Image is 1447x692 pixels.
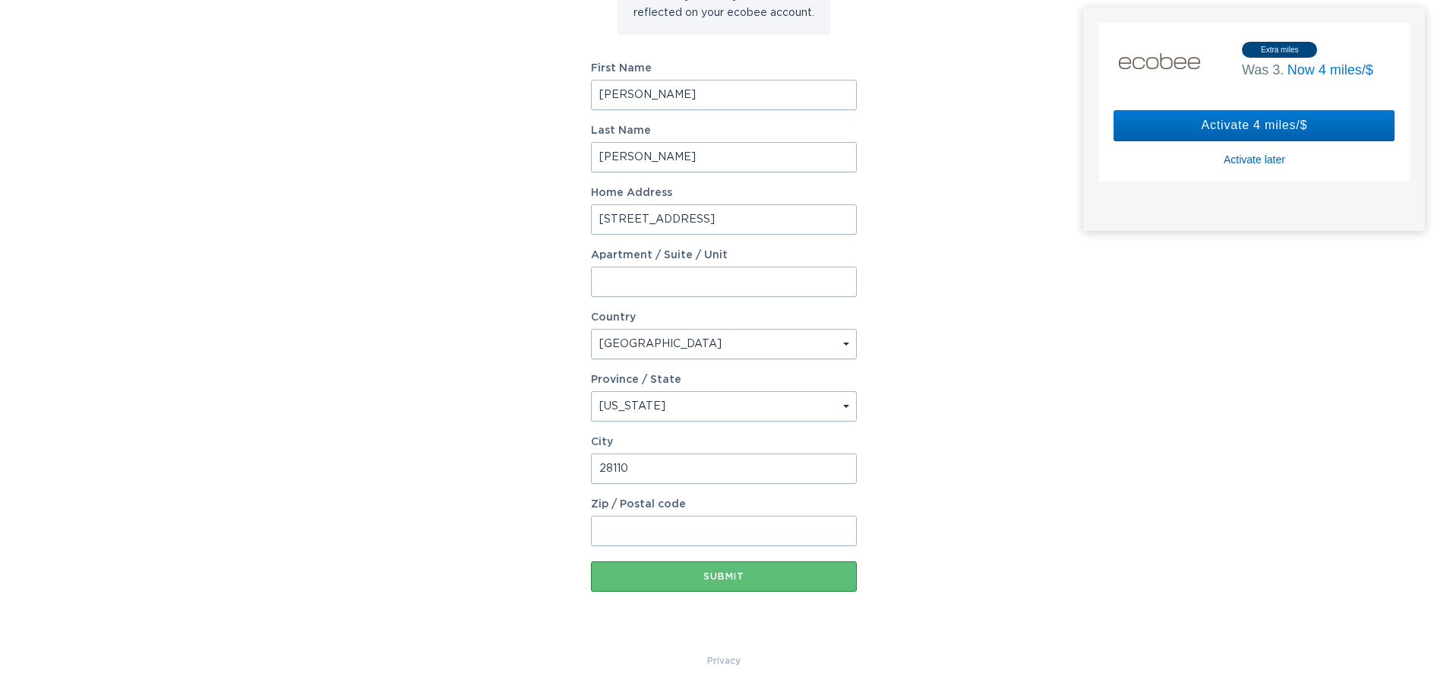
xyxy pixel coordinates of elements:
label: Zip / Postal code [591,499,857,510]
label: Home Address [591,188,857,198]
label: Last Name [591,125,857,136]
label: City [591,437,857,447]
label: Country [591,312,636,323]
label: Province / State [591,374,681,385]
label: First Name [591,63,857,74]
a: Privacy Policy & Terms of Use [707,653,741,669]
div: Submit [599,572,849,581]
label: Apartment / Suite / Unit [591,250,857,261]
button: Submit [591,561,857,592]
